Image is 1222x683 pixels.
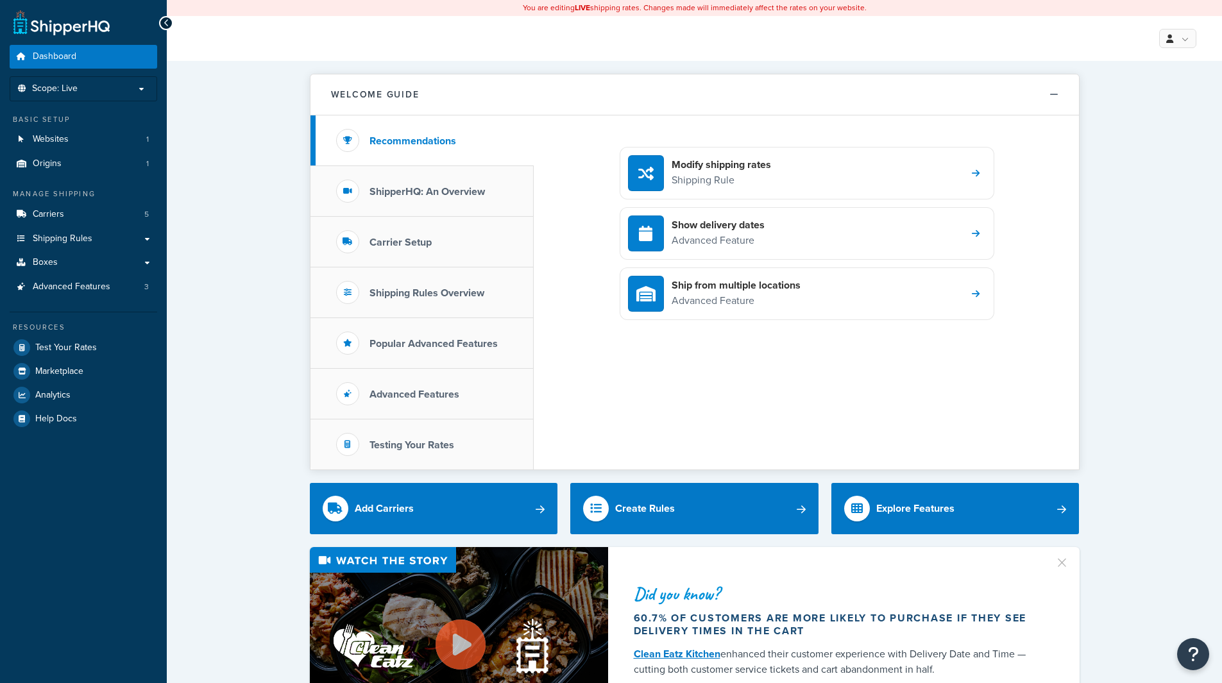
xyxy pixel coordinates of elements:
div: enhanced their customer experience with Delivery Date and Time — cutting both customer service ti... [634,646,1039,677]
span: Dashboard [33,51,76,62]
h3: ShipperHQ: An Overview [369,186,485,198]
a: Help Docs [10,407,157,430]
span: Origins [33,158,62,169]
div: 60.7% of customers are more likely to purchase if they see delivery times in the cart [634,612,1039,637]
li: Advanced Features [10,275,157,299]
a: Analytics [10,384,157,407]
div: Explore Features [876,500,955,518]
span: Scope: Live [32,83,78,94]
a: Carriers5 [10,203,157,226]
a: Create Rules [570,483,819,534]
a: Dashboard [10,45,157,69]
li: Origins [10,152,157,176]
li: Websites [10,128,157,151]
div: Create Rules [615,500,675,518]
span: Help Docs [35,414,77,425]
div: Basic Setup [10,114,157,125]
a: Add Carriers [310,483,558,534]
div: Add Carriers [355,500,414,518]
h4: Show delivery dates [672,218,765,232]
h4: Modify shipping rates [672,158,771,172]
span: Advanced Features [33,282,110,292]
h2: Welcome Guide [331,90,420,99]
h4: Ship from multiple locations [672,278,801,292]
a: Origins1 [10,152,157,176]
span: 1 [146,158,149,169]
p: Advanced Feature [672,292,801,309]
h3: Recommendations [369,135,456,147]
span: 5 [144,209,149,220]
button: Open Resource Center [1177,638,1209,670]
h3: Testing Your Rates [369,439,454,451]
p: Shipping Rule [672,172,771,189]
li: Carriers [10,203,157,226]
a: Advanced Features3 [10,275,157,299]
span: Marketplace [35,366,83,377]
a: Shipping Rules [10,227,157,251]
span: Analytics [35,390,71,401]
a: Marketplace [10,360,157,383]
a: Websites1 [10,128,157,151]
div: Resources [10,322,157,333]
h3: Advanced Features [369,389,459,400]
a: Boxes [10,251,157,274]
a: Explore Features [831,483,1080,534]
p: Advanced Feature [672,232,765,249]
h3: Shipping Rules Overview [369,287,484,299]
span: 3 [144,282,149,292]
span: 1 [146,134,149,145]
a: Clean Eatz Kitchen [634,646,720,661]
span: Boxes [33,257,58,268]
span: Test Your Rates [35,342,97,353]
span: Shipping Rules [33,233,92,244]
span: Carriers [33,209,64,220]
h3: Carrier Setup [369,237,432,248]
b: LIVE [575,2,590,13]
div: Manage Shipping [10,189,157,199]
span: Websites [33,134,69,145]
button: Welcome Guide [310,74,1079,115]
a: Test Your Rates [10,336,157,359]
h3: Popular Advanced Features [369,338,498,350]
div: Did you know? [634,585,1039,603]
